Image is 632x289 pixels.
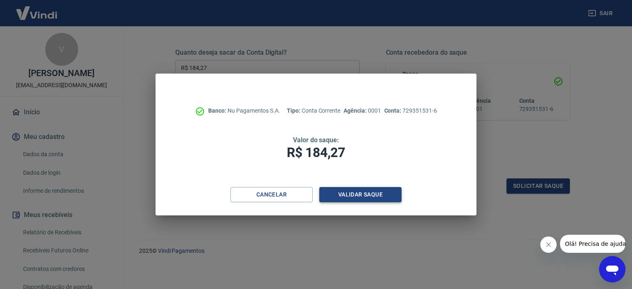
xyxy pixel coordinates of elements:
p: 0001 [344,106,381,115]
iframe: Mensagem da empresa [560,235,625,253]
button: Validar saque [319,187,402,202]
span: Conta: [384,107,403,114]
button: Cancelar [230,187,313,202]
span: Agência: [344,107,368,114]
iframe: Botão para abrir a janela de mensagens [599,256,625,282]
iframe: Fechar mensagem [540,236,557,253]
p: Nu Pagamentos S.A. [208,106,280,115]
span: Banco: [208,107,228,114]
p: Conta Corrente [287,106,340,115]
p: 729351531-6 [384,106,437,115]
span: R$ 184,27 [287,145,345,160]
span: Olá! Precisa de ajuda? [5,6,69,12]
span: Valor do saque: [293,136,339,144]
span: Tipo: [287,107,302,114]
